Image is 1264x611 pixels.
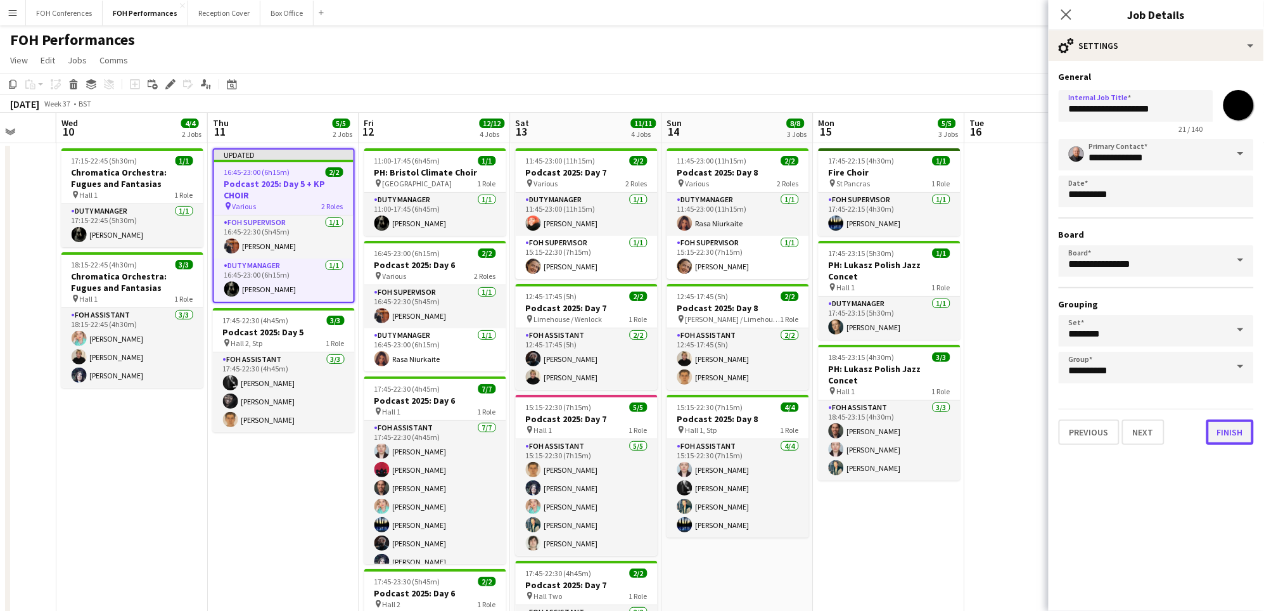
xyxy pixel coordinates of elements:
[333,119,350,128] span: 5/5
[61,117,78,129] span: Wed
[516,284,658,390] app-job-card: 12:45-17:45 (5h)2/2Podcast 2025: Day 7 Limehouse / Wenlock1 RoleFOH Assistant2/212:45-17:45 (5h)[...
[374,156,440,165] span: 11:00-17:45 (6h45m)
[1059,299,1254,310] h3: Grouping
[26,1,103,25] button: FOH Conferences
[1206,420,1254,445] button: Finish
[478,156,496,165] span: 1/1
[667,148,809,279] div: 11:45-23:00 (11h15m)2/2Podcast 2025: Day 8 Various2 RolesDuty Manager1/111:45-23:00 (11h15m)Rasa ...
[630,292,648,301] span: 2/2
[667,236,809,279] app-card-role: FOH Supervisor1/115:15-22:30 (7h15m)[PERSON_NAME]
[478,248,496,258] span: 2/2
[35,52,60,68] a: Edit
[213,308,355,432] div: 17:45-22:30 (4h45m)3/3Podcast 2025: Day 5 Hall 2, Stp1 RoleFOH Assistant3/317:45-22:30 (4h45m)[PE...
[478,384,496,394] span: 7/7
[837,283,855,292] span: Hall 1
[933,248,950,258] span: 1/1
[383,271,407,281] span: Various
[10,55,28,66] span: View
[686,425,717,435] span: Hall 1, Stp
[60,124,78,139] span: 10
[213,352,355,432] app-card-role: FOH Assistant3/317:45-22:30 (4h45m)[PERSON_NAME][PERSON_NAME][PERSON_NAME]
[94,52,133,68] a: Comms
[829,248,895,258] span: 17:45-23:15 (5h30m)
[819,297,961,340] app-card-role: Duty Manager1/117:45-23:15 (5h30m)[PERSON_NAME]
[1059,71,1254,82] h3: General
[72,260,137,269] span: 18:15-22:45 (4h30m)
[231,338,263,348] span: Hall 2, Stp
[103,1,188,25] button: FOH Performances
[362,124,374,139] span: 12
[213,148,355,303] div: Updated16:45-23:00 (6h15m)2/2Podcast 2025: Day 5 + KP CHOIR Various2 RolesFOH Supervisor1/116:45-...
[478,407,496,416] span: 1 Role
[667,302,809,314] h3: Podcast 2025: Day 8
[516,167,658,178] h3: Podcast 2025: Day 7
[364,328,506,371] app-card-role: Duty Manager1/116:45-23:00 (6h15m)Rasa Niurkaite
[819,259,961,282] h3: PH: Lukasz Polish Jazz Concet
[534,179,558,188] span: Various
[480,129,504,139] div: 4 Jobs
[72,156,137,165] span: 17:15-22:45 (5h30m)
[626,179,648,188] span: 2 Roles
[42,99,73,108] span: Week 37
[629,591,648,601] span: 1 Role
[667,117,682,129] span: Sun
[374,577,440,586] span: 17:45-23:30 (5h45m)
[631,119,656,128] span: 11/11
[819,345,961,480] div: 18:45-23:15 (4h30m)3/3PH: Lukasz Polish Jazz Concet Hall 11 RoleFOH Assistant3/318:45-23:15 (4h30...
[819,148,961,236] app-job-card: 17:45-22:15 (4h30m)1/1Fire Choir St Pancras1 RoleFOH Supervisor1/117:45-22:15 (4h30m)[PERSON_NAME]
[630,156,648,165] span: 2/2
[61,252,203,388] app-job-card: 18:15-22:45 (4h30m)3/3Chromatica Orchestra: Fugues and Fantasias Hall 11 RoleFOH Assistant3/318:1...
[223,316,289,325] span: 17:45-22:30 (4h45m)
[1049,30,1264,61] div: Settings
[480,119,505,128] span: 12/12
[10,98,39,110] div: [DATE]
[819,167,961,178] h3: Fire Choir
[817,124,835,139] span: 15
[61,148,203,247] div: 17:15-22:45 (5h30m)1/1Chromatica Orchestra: Fugues and Fantasias Hall 11 RoleDuty Manager1/117:15...
[10,30,135,49] h1: FOH Performances
[364,148,506,236] app-job-card: 11:00-17:45 (6h45m)1/1PH: Bristol Climate Choir [GEOGRAPHIC_DATA]1 RoleDuty Manager1/111:00-17:45...
[214,150,354,160] div: Updated
[188,1,260,25] button: Reception Cover
[819,363,961,386] h3: PH: Lukasz Polish Jazz Concet
[374,384,440,394] span: 17:45-22:30 (4h45m)
[933,156,950,165] span: 1/1
[630,569,648,578] span: 2/2
[819,117,835,129] span: Mon
[364,376,506,564] div: 17:45-22:30 (4h45m)7/7Podcast 2025: Day 6 Hall 11 RoleFOH Assistant7/717:45-22:30 (4h45m)[PERSON_...
[667,284,809,390] app-job-card: 12:45-17:45 (5h)2/2Podcast 2025: Day 8 [PERSON_NAME] / Limehouse / Wenlock + STP1 RoleFOH Assista...
[665,124,682,139] span: 14
[1169,124,1213,134] span: 21 / 140
[781,314,799,324] span: 1 Role
[224,167,290,177] span: 16:45-23:00 (6h15m)
[667,395,809,537] div: 15:15-22:30 (7h15m)4/4Podcast 2025: Day 8 Hall 1, Stp1 RoleFOH Assistant4/415:15-22:30 (7h15m)[PE...
[214,259,354,302] app-card-role: Duty Manager1/116:45-23:00 (6h15m)[PERSON_NAME]
[781,292,799,301] span: 2/2
[176,260,193,269] span: 3/3
[41,55,55,66] span: Edit
[968,124,985,139] span: 16
[677,156,747,165] span: 11:45-23:00 (11h15m)
[819,241,961,340] app-job-card: 17:45-23:15 (5h30m)1/1PH: Lukasz Polish Jazz Concet Hall 11 RoleDuty Manager1/117:45-23:15 (5h30m...
[516,395,658,556] app-job-card: 15:15-22:30 (7h15m)5/5Podcast 2025: Day 7 Hall 11 RoleFOH Assistant5/515:15-22:30 (7h15m)[PERSON_...
[383,407,401,416] span: Hall 1
[68,55,87,66] span: Jobs
[475,271,496,281] span: 2 Roles
[176,156,193,165] span: 1/1
[63,52,92,68] a: Jobs
[819,401,961,480] app-card-role: FOH Assistant3/318:45-23:15 (4h30m)[PERSON_NAME][PERSON_NAME][PERSON_NAME]
[79,99,91,108] div: BST
[516,579,658,591] h3: Podcast 2025: Day 7
[788,129,807,139] div: 3 Jobs
[829,156,895,165] span: 17:45-22:15 (4h30m)
[478,179,496,188] span: 1 Role
[364,167,506,178] h3: PH: Bristol Climate Choir
[364,285,506,328] app-card-role: FOH Supervisor1/116:45-22:30 (5h45m)[PERSON_NAME]
[516,148,658,279] app-job-card: 11:45-23:00 (11h15m)2/2Podcast 2025: Day 7 Various2 RolesDuty Manager1/111:45-23:00 (11h15m)[PERS...
[686,314,781,324] span: [PERSON_NAME] / Limehouse / Wenlock + STP
[837,387,855,396] span: Hall 1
